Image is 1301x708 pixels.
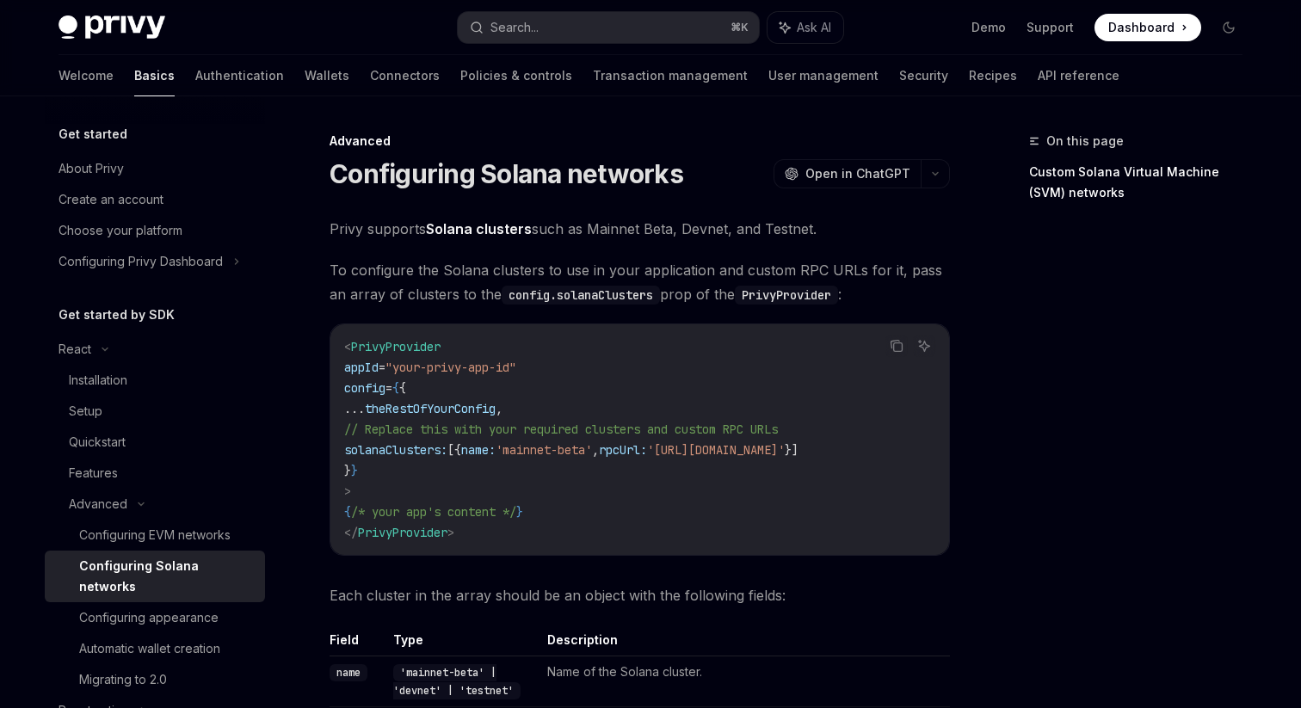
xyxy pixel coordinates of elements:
div: Features [69,463,118,483]
div: Automatic wallet creation [79,638,220,659]
button: Search...⌘K [458,12,759,43]
div: Migrating to 2.0 [79,669,167,690]
a: Installation [45,365,265,396]
div: React [59,339,91,360]
span: , [496,401,503,416]
code: name [330,664,367,681]
a: Custom Solana Virtual Machine (SVM) networks [1029,158,1256,206]
button: Ask AI [768,12,843,43]
a: Automatic wallet creation [45,633,265,664]
th: Field [330,631,386,656]
button: Open in ChatGPT [774,159,921,188]
a: Setup [45,396,265,427]
span: { [392,380,399,396]
div: Advanced [69,494,127,514]
th: Description [540,631,950,656]
span: </ [344,525,358,540]
div: Configuring Privy Dashboard [59,251,223,272]
span: > [447,525,454,540]
span: } [516,504,523,520]
th: Type [386,631,540,656]
a: Migrating to 2.0 [45,664,265,695]
div: Configuring appearance [79,607,219,628]
a: Configuring appearance [45,602,265,633]
span: ⌘ K [731,21,749,34]
h5: Get started by SDK [59,305,175,325]
span: PrivyProvider [351,339,441,354]
span: { [399,380,406,396]
div: Installation [69,370,127,391]
span: '[URL][DOMAIN_NAME]' [647,442,785,458]
span: [{ [447,442,461,458]
span: theRestOfYourConfig [365,401,496,416]
span: Dashboard [1108,19,1175,36]
a: Security [899,55,948,96]
a: Create an account [45,184,265,215]
a: Recipes [969,55,1017,96]
button: Copy the contents from the code block [885,335,908,357]
a: Connectors [370,55,440,96]
div: Advanced [330,132,950,150]
a: Dashboard [1094,14,1201,41]
span: { [344,504,351,520]
a: Support [1027,19,1074,36]
span: PrivyProvider [358,525,447,540]
div: Quickstart [69,432,126,453]
span: solanaClusters: [344,442,447,458]
span: // Replace this with your required clusters and custom RPC URLs [344,422,778,437]
a: Solana clusters [426,220,532,238]
span: = [379,360,385,375]
span: Open in ChatGPT [805,165,910,182]
span: rpcUrl: [599,442,647,458]
div: Setup [69,401,102,422]
img: dark logo [59,15,165,40]
a: Configuring EVM networks [45,520,265,551]
a: Demo [971,19,1006,36]
h1: Configuring Solana networks [330,158,683,189]
span: > [344,483,351,499]
a: About Privy [45,153,265,184]
a: Features [45,458,265,489]
code: 'mainnet-beta' | 'devnet' | 'testnet' [393,664,521,699]
a: Transaction management [593,55,748,96]
span: }] [785,442,798,458]
span: name: [461,442,496,458]
a: Configuring Solana networks [45,551,265,602]
div: About Privy [59,158,124,179]
span: Ask AI [797,19,831,36]
span: = [385,380,392,396]
span: appId [344,360,379,375]
span: config [344,380,385,396]
span: Each cluster in the array should be an object with the following fields: [330,583,950,607]
a: Authentication [195,55,284,96]
span: To configure the Solana clusters to use in your application and custom RPC URLs for it, pass an a... [330,258,950,306]
span: < [344,339,351,354]
code: PrivyProvider [735,286,838,305]
span: Privy supports such as Mainnet Beta, Devnet, and Testnet. [330,217,950,241]
button: Toggle dark mode [1215,14,1242,41]
a: Basics [134,55,175,96]
a: Quickstart [45,427,265,458]
div: Create an account [59,189,163,210]
td: Name of the Solana cluster. [540,656,950,707]
span: } [344,463,351,478]
a: Wallets [305,55,349,96]
div: Configuring EVM networks [79,525,231,545]
h5: Get started [59,124,127,145]
div: Choose your platform [59,220,182,241]
a: User management [768,55,879,96]
a: Policies & controls [460,55,572,96]
a: Choose your platform [45,215,265,246]
button: Ask AI [913,335,935,357]
span: On this page [1046,131,1124,151]
span: , [592,442,599,458]
div: Search... [490,17,539,38]
span: 'mainnet-beta' [496,442,592,458]
span: ... [344,401,365,416]
a: Welcome [59,55,114,96]
code: config.solanaClusters [502,286,660,305]
span: /* your app's content */ [351,504,516,520]
span: "your-privy-app-id" [385,360,516,375]
a: API reference [1038,55,1119,96]
span: } [351,463,358,478]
